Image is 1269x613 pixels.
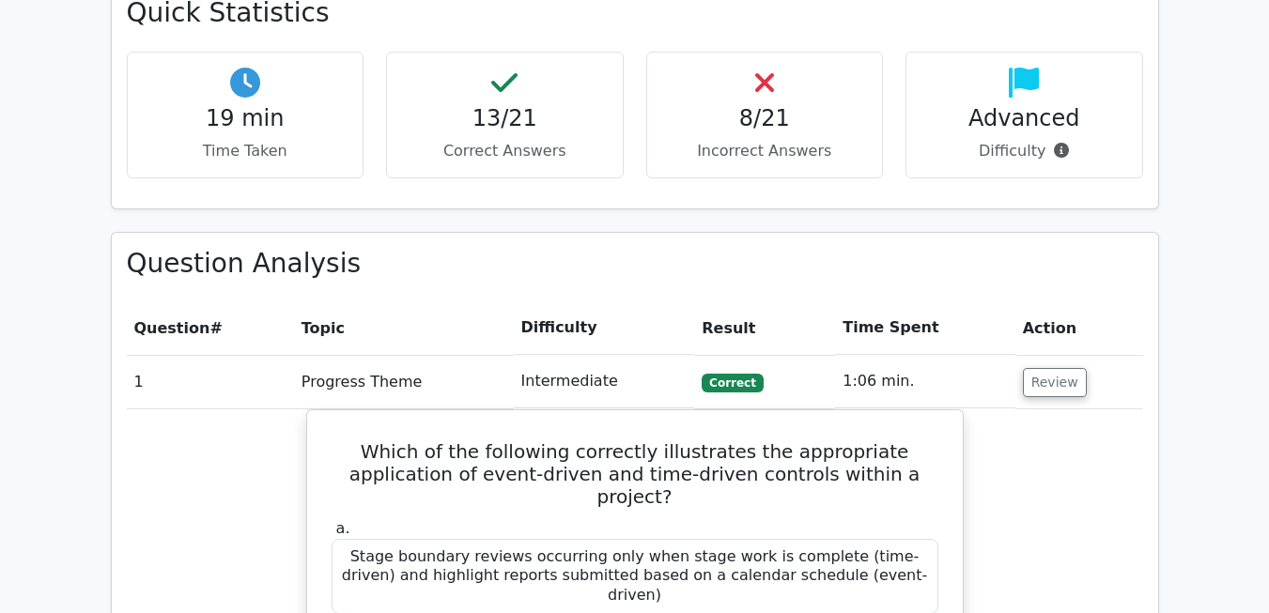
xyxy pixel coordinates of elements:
h4: 8/21 [662,105,868,132]
th: Time Spent [835,301,1014,355]
h3: Question Analysis [127,248,1143,280]
p: Time Taken [143,140,348,162]
span: Question [134,319,210,337]
p: Incorrect Answers [662,140,868,162]
td: 1 [127,355,294,408]
h4: Advanced [921,105,1127,132]
button: Review [1023,368,1087,397]
h4: 19 min [143,105,348,132]
p: Correct Answers [402,140,608,162]
th: Action [1015,301,1143,355]
h5: Which of the following correctly illustrates the appropriate application of event-driven and time... [330,440,940,508]
th: Result [694,301,835,355]
td: 1:06 min. [835,355,1014,408]
th: Topic [294,301,514,355]
p: Difficulty [921,140,1127,162]
span: Correct [702,374,763,392]
span: a. [336,519,350,537]
td: Progress Theme [294,355,514,408]
th: Difficulty [514,301,695,355]
h4: 13/21 [402,105,608,132]
th: # [127,301,294,355]
td: Intermediate [514,355,695,408]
